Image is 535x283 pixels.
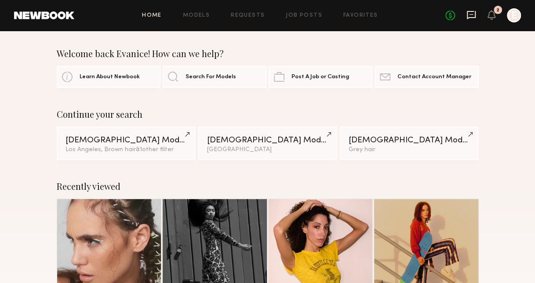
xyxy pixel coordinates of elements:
[340,127,479,160] a: [DEMOGRAPHIC_DATA] ModelsGrey hair
[496,8,499,13] div: 2
[349,147,470,153] div: Grey hair
[231,13,265,18] a: Requests
[349,136,470,145] div: [DEMOGRAPHIC_DATA] Models
[207,147,328,153] div: [GEOGRAPHIC_DATA]
[207,136,328,145] div: [DEMOGRAPHIC_DATA] Models
[163,66,266,88] a: Search For Models
[57,127,196,160] a: [DEMOGRAPHIC_DATA] ModelsLos Angeles, Brown hair&1other filter
[269,66,372,88] a: Post A Job or Casting
[198,127,337,160] a: [DEMOGRAPHIC_DATA] Models[GEOGRAPHIC_DATA]
[375,66,478,88] a: Contact Account Manager
[286,13,322,18] a: Job Posts
[183,13,210,18] a: Models
[397,74,471,80] span: Contact Account Manager
[142,13,162,18] a: Home
[291,74,349,80] span: Post A Job or Casting
[57,48,479,59] div: Welcome back Evanice! How can we help?
[57,181,479,192] div: Recently viewed
[57,66,160,88] a: Learn About Newbook
[57,109,479,120] div: Continue your search
[66,136,187,145] div: [DEMOGRAPHIC_DATA] Models
[66,147,187,153] div: Los Angeles, Brown hair
[186,74,236,80] span: Search For Models
[136,147,174,152] span: & 1 other filter
[507,8,521,22] a: E
[343,13,378,18] a: Favorites
[80,74,140,80] span: Learn About Newbook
